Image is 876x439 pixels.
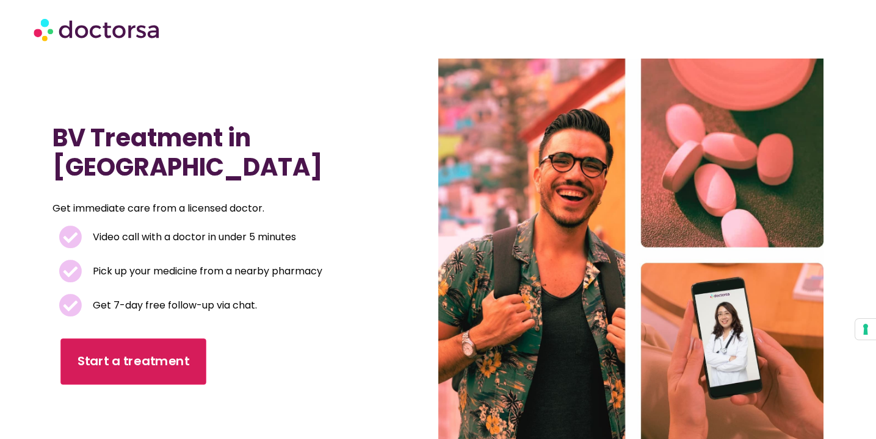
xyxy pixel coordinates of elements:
a: Start a treatment [60,338,206,385]
p: Get immediate care from a licensed doctor. [52,200,351,217]
button: Your consent preferences for tracking technologies [855,319,876,340]
span: Pick up your medicine from a nearby pharmacy [90,263,322,280]
span: Start a treatment [78,353,189,371]
h1: BV Treatment in [GEOGRAPHIC_DATA] [52,123,380,182]
span: Get 7-day free follow-up via chat. [90,297,257,314]
span: Video call with a doctor in under 5 minutes [90,229,296,246]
